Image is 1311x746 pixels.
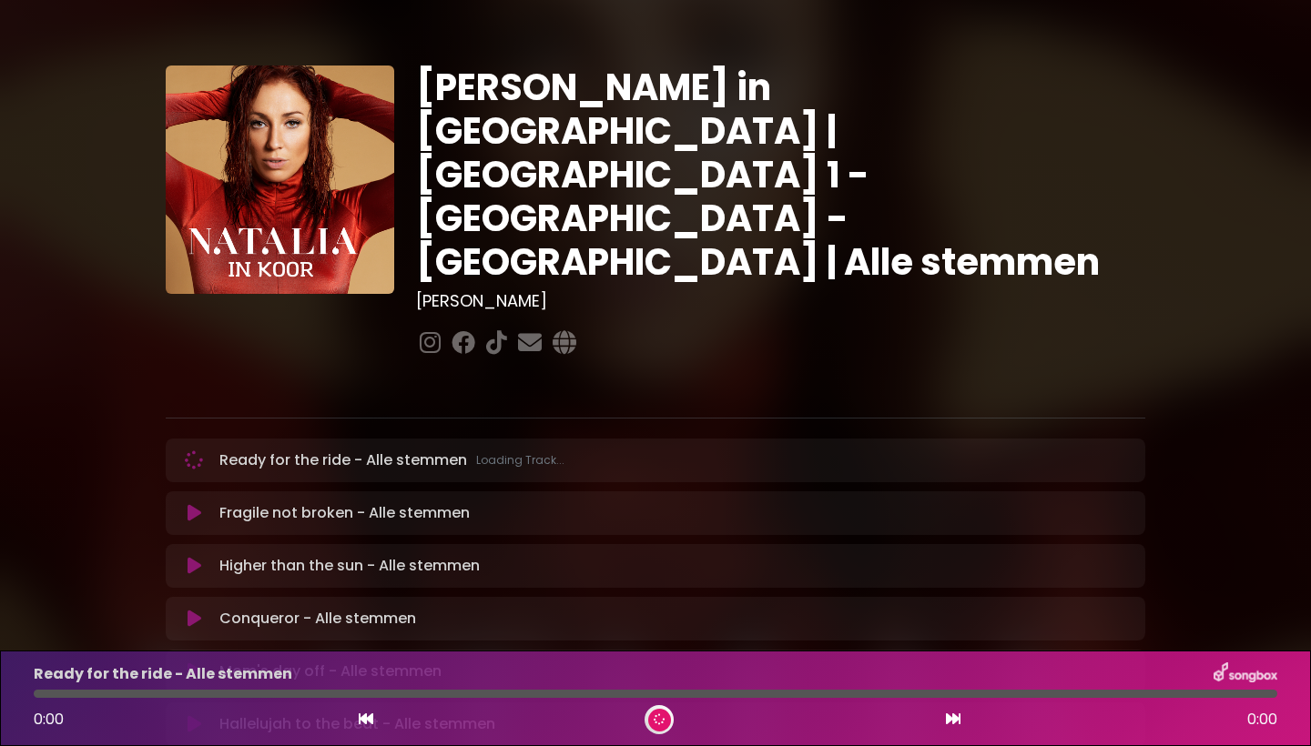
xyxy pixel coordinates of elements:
p: Higher than the sun - Alle stemmen [219,555,480,577]
h1: [PERSON_NAME] in [GEOGRAPHIC_DATA] | [GEOGRAPHIC_DATA] 1 - [GEOGRAPHIC_DATA] - [GEOGRAPHIC_DATA] ... [416,66,1145,284]
p: Conqueror - Alle stemmen [219,608,416,630]
img: YTVS25JmS9CLUqXqkEhs [166,66,394,294]
img: songbox-logo-white.png [1214,662,1277,686]
p: Ready for the ride - Alle stemmen [219,449,564,471]
span: 0:00 [1247,709,1277,731]
p: Ready for the ride - Alle stemmen [34,663,292,685]
span: 0:00 [34,709,64,730]
h3: [PERSON_NAME] [416,291,1145,311]
p: Fragile not broken - Alle stemmen [219,502,470,524]
span: Loading Track... [476,452,564,469]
